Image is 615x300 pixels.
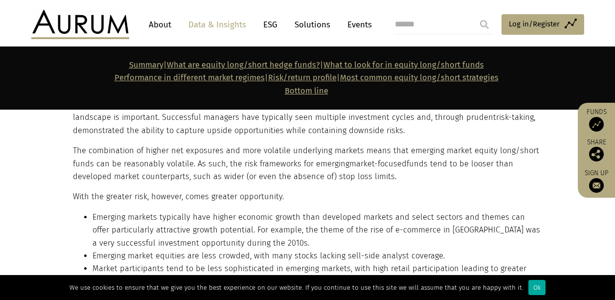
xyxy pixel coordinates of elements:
[589,178,604,193] img: Sign up to our newsletter
[73,144,540,183] p: The combination of higher net exposures and more volatile underlying markets means that emerging ...
[31,10,129,39] img: Aurum
[73,190,540,203] p: With the greater risk, however, comes greater opportunity.
[349,159,407,168] span: market-focused
[183,16,251,34] a: Data & Insights
[285,86,328,95] a: Bottom line
[167,60,320,69] a: What are equity long/short hedge funds?
[501,14,584,35] a: Log in/Register
[258,16,282,34] a: ESG
[323,60,484,69] a: What to look for in equity long/short funds
[290,16,335,34] a: Solutions
[144,16,176,34] a: About
[475,15,494,34] input: Submit
[342,16,372,34] a: Events
[528,280,546,295] div: Ok
[496,113,534,122] span: risk-taking
[583,108,610,132] a: Funds
[129,60,163,69] a: Summary
[340,73,499,82] a: Most common equity long/short strategies
[268,73,337,82] a: Risk/return profile
[114,73,265,82] a: Performance in different market regimes
[114,60,499,95] strong: | | | |
[589,117,604,132] img: Access Funds
[589,147,604,162] img: Share this post
[92,250,540,262] li: Emerging market equities are less crowded, with many stocks lacking sell-side analyst coverage.
[583,139,610,162] div: Share
[509,18,560,30] span: Log in/Register
[92,211,540,250] li: Emerging markets typically have higher economic growth than developed markets and select sectors ...
[583,169,610,193] a: Sign up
